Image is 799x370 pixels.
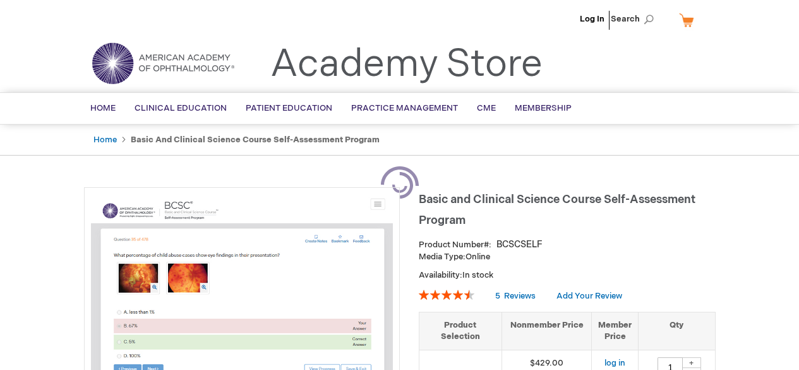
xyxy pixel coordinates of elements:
strong: Media Type: [419,252,466,262]
span: In stock [462,270,493,280]
a: 5 Reviews [495,291,538,301]
span: Patient Education [246,103,332,113]
div: + [682,357,701,368]
div: BCSCSELF [496,238,543,251]
a: Add Your Review [556,291,622,301]
span: Membership [515,103,572,113]
span: CME [477,103,496,113]
div: 92% [419,290,474,300]
a: Academy Store [270,42,543,87]
span: 5 [495,291,500,301]
span: Basic and Clinical Science Course Self-Assessment Program [419,193,695,227]
span: Practice Management [351,103,458,113]
span: Reviews [504,291,536,301]
a: log in [604,358,625,368]
th: Product Selection [419,312,502,350]
strong: Product Number [419,240,491,250]
p: Availability: [419,269,716,281]
strong: Basic and Clinical Science Course Self-Assessment Program [131,135,380,145]
th: Member Price [592,312,639,350]
span: Clinical Education [135,103,227,113]
span: Home [90,103,116,113]
th: Nonmember Price [502,312,592,350]
a: Log In [580,14,604,24]
span: Search [611,6,659,32]
a: Home [93,135,117,145]
th: Qty [639,312,715,350]
p: Online [419,251,716,263]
